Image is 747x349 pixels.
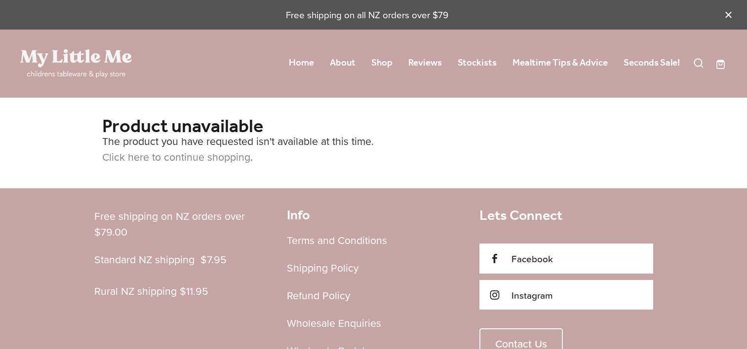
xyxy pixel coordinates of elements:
[102,121,645,133] h1: Product unavailable
[287,288,350,303] a: Refund Policy
[624,54,680,72] a: Seconds Sale!
[458,54,497,72] a: Stockists
[20,49,161,78] a: My Little Me Ltd homepage
[511,252,553,265] span: Facebook
[289,54,314,72] a: Home
[102,133,645,165] p: The product you have requested isn't available at this time. .
[287,233,387,247] a: Terms and Conditions
[287,208,461,224] h2: Info
[479,244,653,274] a: Facebook
[287,260,358,275] a: Shipping Policy
[287,315,381,330] a: Wholesale Enquiries
[330,54,355,72] a: About
[512,54,608,72] a: Mealtime Tips & Advice
[511,288,553,302] span: Instagram
[94,208,268,251] p: Free shipping on NZ orders over $79.00
[479,280,653,310] a: Instagram
[371,54,393,72] a: Shop
[102,149,250,164] a: Click here to continue shopping
[94,251,268,311] p: Standard NZ shipping $7.95 Rural NZ shipping $11.95
[408,54,442,72] a: Reviews
[20,8,714,22] p: Free shipping on all NZ orders over $79
[479,208,653,225] h3: Lets Connect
